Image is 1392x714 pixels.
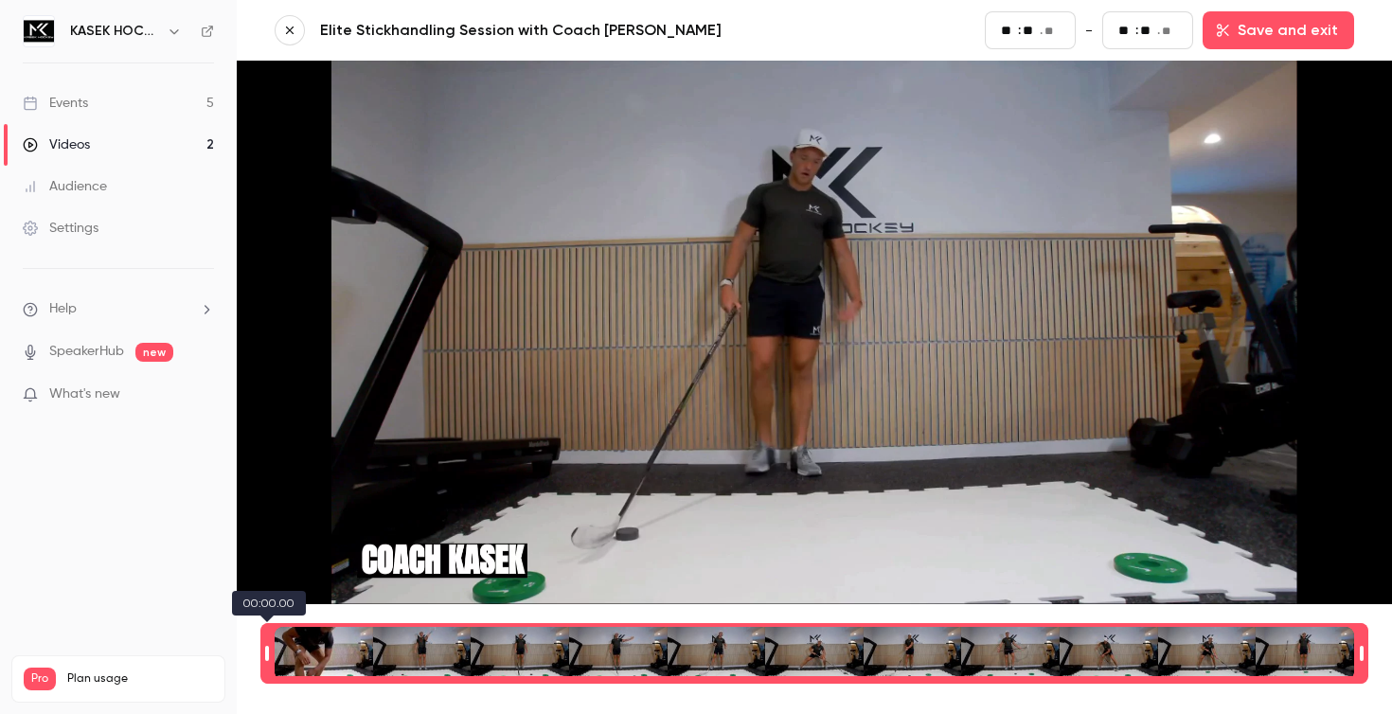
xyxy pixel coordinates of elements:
a: SpeakerHub [49,342,124,362]
span: Help [49,299,77,319]
section: Video player [237,61,1392,604]
div: Videos [23,135,90,154]
h6: KASEK HOCKEY [70,22,159,41]
fieldset: 00:00.00 [985,11,1076,49]
a: Elite Stickhandling Session with Coach [PERSON_NAME] [320,19,775,42]
div: Audience [23,177,107,196]
span: . [1157,21,1160,41]
div: Time range seconds start time [260,625,274,682]
input: milliseconds [1044,21,1060,42]
span: - [1085,19,1093,42]
img: KASEK HOCKEY [24,16,54,46]
div: Time range selector [275,627,1354,680]
span: new [135,343,173,362]
div: Settings [23,219,98,238]
div: Events [23,94,88,113]
span: . [1040,21,1043,41]
span: : [1135,21,1138,41]
span: What's new [49,384,120,404]
li: help-dropdown-opener [23,299,214,319]
input: minutes [1001,20,1016,41]
input: minutes [1118,20,1133,41]
input: seconds [1140,20,1155,41]
span: Plan usage [67,671,213,687]
fieldset: 25:09.14 [1102,11,1193,49]
input: milliseconds [1162,21,1177,42]
input: seconds [1023,20,1038,41]
div: Time range seconds end time [1355,625,1368,682]
span: : [1018,21,1021,41]
span: Pro [24,668,56,690]
button: Save and exit [1203,11,1354,49]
